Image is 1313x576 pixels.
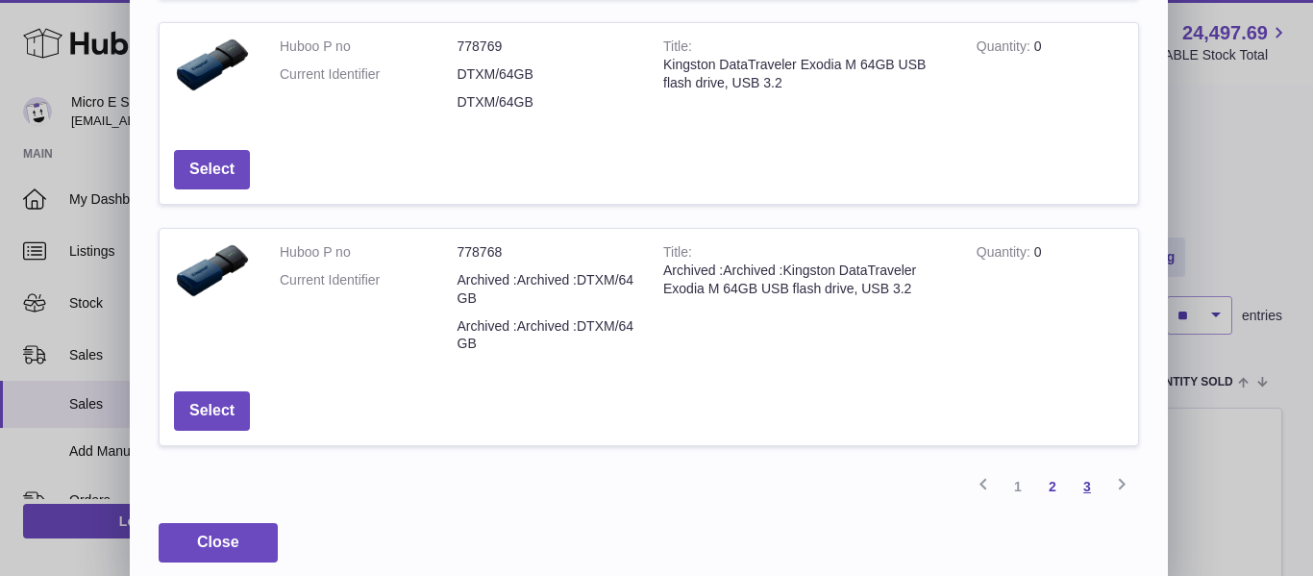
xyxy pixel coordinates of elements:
[174,150,250,189] button: Select
[663,262,948,298] div: Archived :Archived :Kingston DataTraveler Exodia M 64GB USB flash drive, USB 3.2
[458,317,635,354] dd: Archived :Archived :DTXM/64GB
[1070,469,1104,504] a: 3
[458,38,635,56] dd: 778769
[280,38,458,56] dt: Huboo P no
[977,38,1034,59] strong: Quantity
[1001,469,1035,504] a: 1
[663,56,948,92] div: Kingston DataTraveler Exodia M 64GB USB flash drive, USB 3.2
[280,65,458,84] dt: Current Identifier
[174,38,251,92] img: Kingston DataTraveler Exodia M 64GB USB flash drive, USB 3.2
[197,534,239,550] span: Close
[458,271,635,308] dd: Archived :Archived :DTXM/64GB
[159,523,278,563] button: Close
[458,93,635,112] dd: DTXM/64GB
[977,244,1034,264] strong: Quantity
[458,243,635,262] dd: 778768
[962,23,1138,136] td: 0
[174,243,251,298] img: Archived :Archived :Kingston DataTraveler Exodia M 64GB USB flash drive, USB 3.2
[280,271,458,308] dt: Current Identifier
[174,391,250,431] button: Select
[1035,469,1070,504] a: 2
[663,244,692,264] strong: Title
[458,65,635,84] dd: DTXM/64GB
[962,229,1138,377] td: 0
[280,243,458,262] dt: Huboo P no
[663,38,692,59] strong: Title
